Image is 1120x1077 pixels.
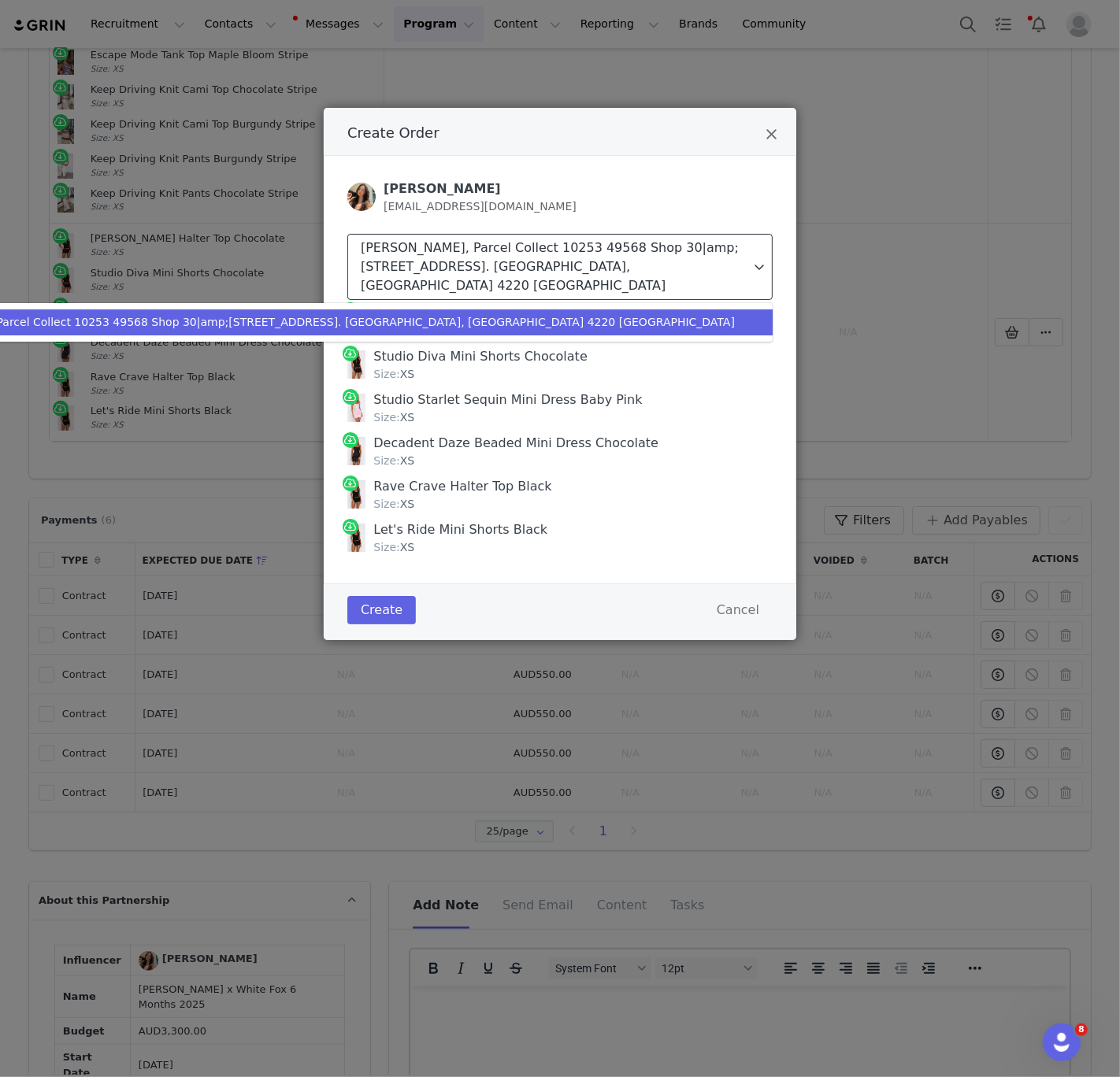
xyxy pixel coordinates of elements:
button: [PERSON_NAME], Parcel Collect 10253 49568 Shop 30|amp;[STREET_ADDRESS]. [GEOGRAPHIC_DATA], [GEOGR... [347,234,773,300]
span: Create Order [347,124,439,141]
div: Decadent Daze Beaded Mini Dress Chocolate [373,434,658,453]
span: Size: [373,411,399,424]
span: Size: [373,368,399,380]
div: [PERSON_NAME] [384,179,577,198]
img: white-fox-studio-diva-mini-shorts-belladonna-halter-top-brown-chocolate-04.jpg [347,350,365,379]
span: [EMAIL_ADDRESS][DOMAIN_NAME] [384,200,577,213]
span: 8 [1075,1023,1088,1036]
div: [PERSON_NAME], Parcel Collect 10253 49568 Shop 30|amp;[STREET_ADDRESS]. [GEOGRAPHIC_DATA], [GEOGR... [361,239,751,295]
span: XS [373,411,414,424]
div: Studio Diva Mini Shorts Chocolate [373,347,588,366]
span: Size: [373,454,399,467]
body: Rich Text Area. Press ALT-0 for help. [13,13,647,30]
div: Rave Crave Halter Top Black [373,477,551,496]
button: Close [766,127,777,146]
span: XS [373,368,414,380]
iframe: Intercom live chat [1043,1023,1081,1061]
span: XS [373,454,414,467]
img: white-fox-studio-starlet-sequin-mini-dress-baby-pink-07.jpg [347,394,365,422]
div: Studio Starlet Sequin Mini Dress Baby Pink [373,390,642,409]
div: Create Order [324,108,796,640]
img: 63157917-2e92-4783-9139-9523144f2c86.jpg [347,183,376,211]
img: white-fox-decadent-daze-beaded-mini-dress-brown-chocolate-04.jpg [347,437,365,465]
